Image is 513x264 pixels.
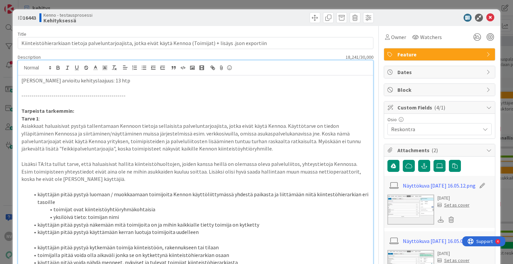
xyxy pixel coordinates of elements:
div: Set as cover [438,202,470,209]
b: 16443 [23,14,36,21]
span: Kenno - testausprosessi [43,12,93,18]
span: Dates [397,68,483,76]
span: Feature [397,50,483,58]
a: Näyttökuva [DATE] 16.05.03.png [403,237,476,245]
div: 4 [35,3,36,8]
p: Lisäksi TA:lta tullut tarve, että haluaisivat hallita kiinteistöhuoltojen, joiden kanssa heillä o... [21,160,369,183]
li: käyttäjän pitää pystyä luomaan / muokkaamaan toimijoita Kennon käyttöliittymässä yhdestä paikasta... [29,191,369,206]
p: ---------------------------------------------------- [21,92,369,99]
span: Reskontra [391,125,480,133]
div: Osio [387,117,492,122]
b: Kehityksessä [43,18,93,23]
li: käyttäjän pitää pystyä näkemään mitä toimijoita on ja mihin kaikkialle tietty toimija on kytketty [29,221,369,229]
span: ( 2 ) [432,147,438,154]
span: Owner [391,33,406,41]
span: Custom Fields [397,103,483,111]
div: [DATE] [438,195,470,202]
span: Support [14,1,30,9]
span: Description [18,54,41,60]
span: Attachments [397,146,483,154]
strong: Tarpeista tarkemmin: [21,107,74,114]
li: toimijat ovat kiinteistöyhtiöryhmäkohtaisia [29,206,369,213]
li: käyttäjän pitää pystyä käyttämään kerran luotuja toimijoita uudelleen [29,228,369,236]
li: käyttäjän pitää pystyä kytkemään toimija kiinteistöön, rakennukseen tai tilaan [29,244,369,251]
span: Watchers [420,33,442,41]
div: 18,241 / 30,000 [43,54,373,60]
li: yksilöivä tieto: toimijan nimi [29,213,369,221]
p: : [21,115,369,122]
div: Download [438,215,445,224]
input: type card name here... [18,37,373,49]
span: Block [397,86,483,94]
li: toimijalla pitää voida olla aikaväli jonka se on kytkettynä kiinteistöhierarkian osaan [29,251,369,259]
strong: Tarve 1 [21,115,39,122]
p: Asiakkaat haluaisivat pystyä tallentamaan Kennoon tietoja sellaisista palveluntarjoajista, jotka ... [21,122,369,153]
div: [DATE] [438,250,470,257]
span: ( 4/1 ) [434,104,445,111]
span: ID [18,14,36,22]
p: [PERSON_NAME] arvioitu kehityslaajuus: 13 htp [21,77,369,84]
label: Title [18,31,26,37]
div: Set as cover [438,257,470,264]
a: Näyttökuva [DATE] 16.05.12.png [403,182,476,190]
